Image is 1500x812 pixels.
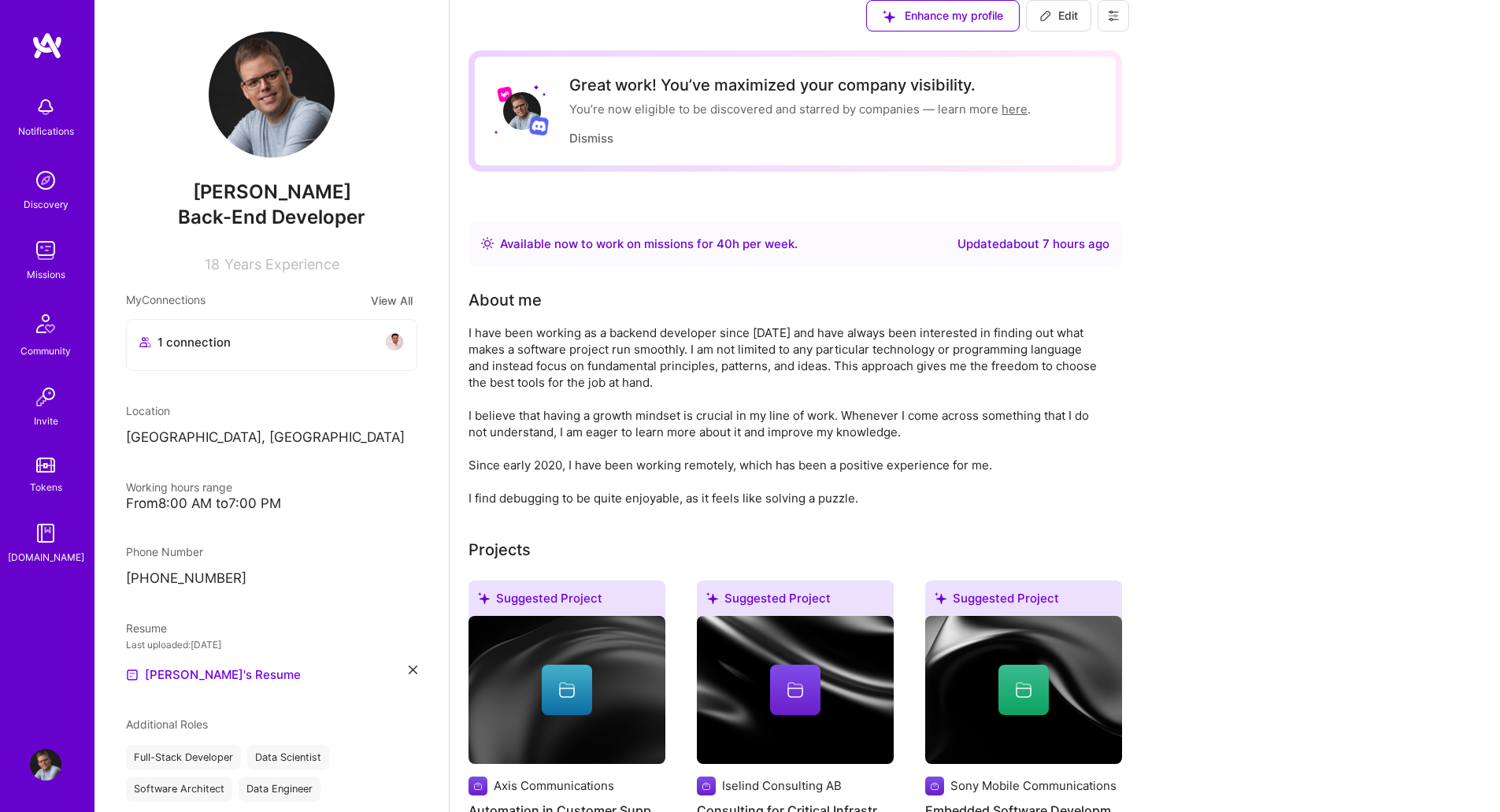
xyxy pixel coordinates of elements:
img: cover [469,616,665,764]
img: teamwork [30,235,61,266]
img: Invite [30,381,61,413]
img: tokens [36,458,55,473]
span: 18 [205,256,220,273]
div: Suggested Project [469,580,665,622]
div: Location [126,402,417,419]
img: User Avatar [503,92,541,130]
i: icon Collaborator [139,336,151,348]
img: Company logo [925,777,944,795]
img: Discord logo [529,116,549,135]
button: View All [366,291,417,310]
img: avatar [385,332,404,351]
div: From 8:00 AM to 7:00 PM [126,495,417,512]
span: Phone Number [126,545,203,558]
span: 40 [717,236,732,251]
img: discovery [30,165,61,196]
div: You’re now eligible to be discovered and starred by companies — learn more . [569,101,1031,117]
img: cover [697,616,894,764]
div: Last uploaded: [DATE] [126,636,417,653]
img: Availability [481,237,494,250]
span: Back-End Developer [178,206,365,228]
i: icon Close [409,666,417,674]
div: Sony Mobile Communications [950,777,1117,794]
a: here [1002,102,1028,117]
div: Tokens [30,479,62,495]
div: Suggested Project [697,580,894,622]
div: Community [20,343,71,359]
a: [PERSON_NAME]'s Resume [126,666,301,684]
span: Additional Roles [126,717,208,731]
div: I have been working as a backend developer since [DATE] and have always been interested in findin... [469,324,1098,506]
div: Data Scientist [247,745,329,770]
img: User Avatar [209,32,335,158]
div: About me [469,288,542,312]
i: icon SuggestedTeams [935,592,946,604]
div: [DOMAIN_NAME] [8,549,84,565]
img: bell [30,91,61,123]
img: guide book [30,517,61,549]
p: [PHONE_NUMBER] [126,569,417,588]
span: My Connections [126,291,206,310]
img: Community [27,305,65,343]
img: logo [31,32,63,60]
img: Lyft logo [497,86,513,102]
div: Available now to work on missions for h per week . [500,235,798,254]
div: Invite [34,413,58,429]
p: [GEOGRAPHIC_DATA], [GEOGRAPHIC_DATA] [126,428,417,447]
span: Years Experience [224,256,339,273]
div: Suggested Project [925,580,1122,622]
div: Data Engineer [239,777,320,802]
span: Working hours range [126,480,232,494]
img: cover [925,616,1122,764]
div: Software Architect [126,777,232,802]
i: icon SuggestedTeams [706,592,718,604]
button: 1 connectionavatar [126,319,417,371]
div: Iselind Consulting AB [722,777,842,794]
div: Full-Stack Developer [126,745,241,770]
div: Notifications [18,123,74,139]
i: icon SuggestedTeams [478,592,490,604]
a: User Avatar [26,749,65,780]
div: Projects [469,538,531,562]
img: Resume [126,669,139,681]
div: Discovery [24,196,69,213]
span: Resume [126,621,167,635]
div: Updated about 7 hours ago [957,235,1109,254]
div: Missions [27,266,65,283]
span: [PERSON_NAME] [126,180,417,204]
div: Great work! You’ve maximized your company visibility. [569,76,1031,95]
img: Company logo [469,777,487,795]
div: Axis Communications [494,777,614,794]
img: Company logo [697,777,716,795]
img: User Avatar [30,749,61,780]
span: Edit [1039,8,1078,24]
button: Dismiss [569,130,613,146]
span: 1 connection [157,334,231,350]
